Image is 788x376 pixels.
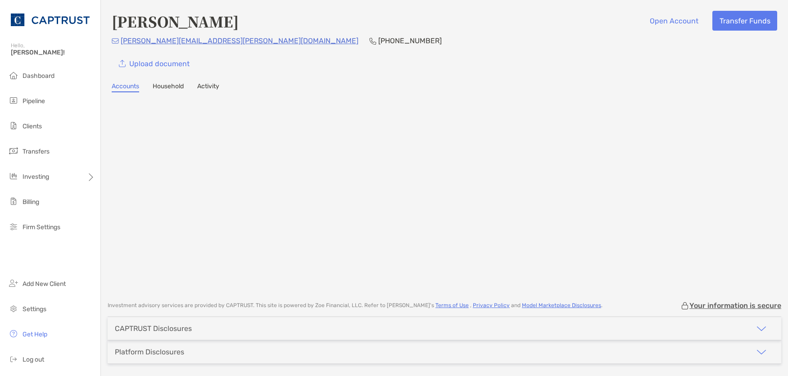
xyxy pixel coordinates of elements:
a: Activity [197,82,219,92]
span: Investing [23,173,49,181]
span: [PERSON_NAME]! [11,49,95,56]
a: Privacy Policy [473,302,510,308]
img: billing icon [8,196,19,207]
img: icon arrow [756,323,767,334]
span: Add New Client [23,280,66,288]
span: Get Help [23,331,47,338]
p: [PHONE_NUMBER] [378,35,442,46]
span: Pipeline [23,97,45,105]
img: CAPTRUST Logo [11,4,90,36]
img: settings icon [8,303,19,314]
div: CAPTRUST Disclosures [115,324,192,333]
span: Billing [23,198,39,206]
button: Open Account [643,11,705,31]
img: Email Icon [112,38,119,44]
img: Phone Icon [369,37,376,45]
a: Household [153,82,184,92]
img: dashboard icon [8,70,19,81]
button: Transfer Funds [712,11,777,31]
span: Clients [23,122,42,130]
h4: [PERSON_NAME] [112,11,239,32]
a: Model Marketplace Disclosures [522,302,601,308]
img: add_new_client icon [8,278,19,289]
a: Terms of Use [435,302,469,308]
span: Settings [23,305,46,313]
img: icon arrow [756,347,767,358]
a: Accounts [112,82,139,92]
div: Platform Disclosures [115,348,184,356]
img: button icon [119,60,126,68]
img: investing icon [8,171,19,181]
span: Log out [23,356,44,363]
img: transfers icon [8,145,19,156]
img: pipeline icon [8,95,19,106]
a: Upload document [112,54,196,73]
img: get-help icon [8,328,19,339]
img: logout icon [8,353,19,364]
p: Investment advisory services are provided by CAPTRUST . This site is powered by Zoe Financial, LL... [108,302,602,309]
p: Your information is secure [689,301,781,310]
img: clients icon [8,120,19,131]
p: [PERSON_NAME][EMAIL_ADDRESS][PERSON_NAME][DOMAIN_NAME] [121,35,358,46]
span: Dashboard [23,72,54,80]
img: firm-settings icon [8,221,19,232]
span: Transfers [23,148,50,155]
span: Firm Settings [23,223,60,231]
